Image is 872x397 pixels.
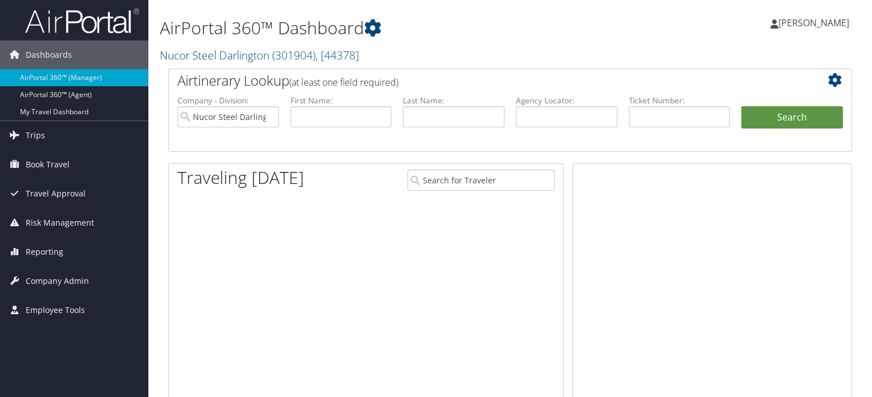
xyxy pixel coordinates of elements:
[160,47,359,63] a: Nucor Steel Darlington
[26,150,70,179] span: Book Travel
[26,41,72,69] span: Dashboards
[403,95,504,106] label: Last Name:
[629,95,730,106] label: Ticket Number:
[778,17,849,29] span: [PERSON_NAME]
[407,170,555,191] input: Search for Traveler
[177,95,279,106] label: Company - Division:
[26,121,45,150] span: Trips
[26,267,89,295] span: Company Admin
[26,296,85,324] span: Employee Tools
[26,238,63,266] span: Reporting
[289,76,398,89] span: (at least one field required)
[25,7,139,34] img: airportal-logo.png
[770,6,861,40] a: [PERSON_NAME]
[290,95,392,106] label: First Name:
[516,95,617,106] label: Agency Locator:
[316,47,359,63] span: , [ 44378 ]
[177,71,786,90] h2: Airtinerary Lookup
[26,208,94,237] span: Risk Management
[26,179,86,208] span: Travel Approval
[272,47,316,63] span: ( 301904 )
[177,166,304,190] h1: Traveling [DATE]
[160,16,627,40] h1: AirPortal 360™ Dashboard
[741,106,843,129] button: Search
